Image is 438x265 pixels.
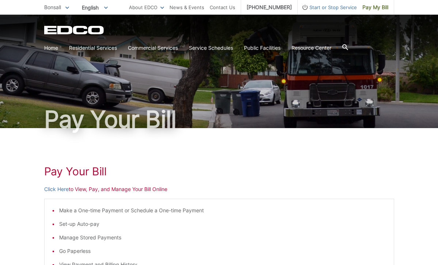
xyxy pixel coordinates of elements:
li: Go Paperless [59,247,386,255]
p: to View, Pay, and Manage Your Bill Online [44,185,394,193]
span: Bonsall [44,4,61,10]
a: Contact Us [210,3,235,11]
span: Pay My Bill [362,3,388,11]
a: EDCD logo. Return to the homepage. [44,26,105,34]
a: News & Events [170,3,204,11]
a: Commercial Services [128,44,178,52]
a: Home [44,44,58,52]
span: English [76,1,113,14]
li: Set-up Auto-pay [59,220,386,228]
li: Manage Stored Payments [59,234,386,242]
a: Public Facilities [244,44,281,52]
h1: Pay Your Bill [44,165,394,178]
a: About EDCO [129,3,164,11]
a: Service Schedules [189,44,233,52]
a: Click Here [44,185,69,193]
li: Make a One-time Payment or Schedule a One-time Payment [59,206,386,214]
a: Residential Services [69,44,117,52]
h1: Pay Your Bill [44,108,394,131]
a: Resource Center [292,44,331,52]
